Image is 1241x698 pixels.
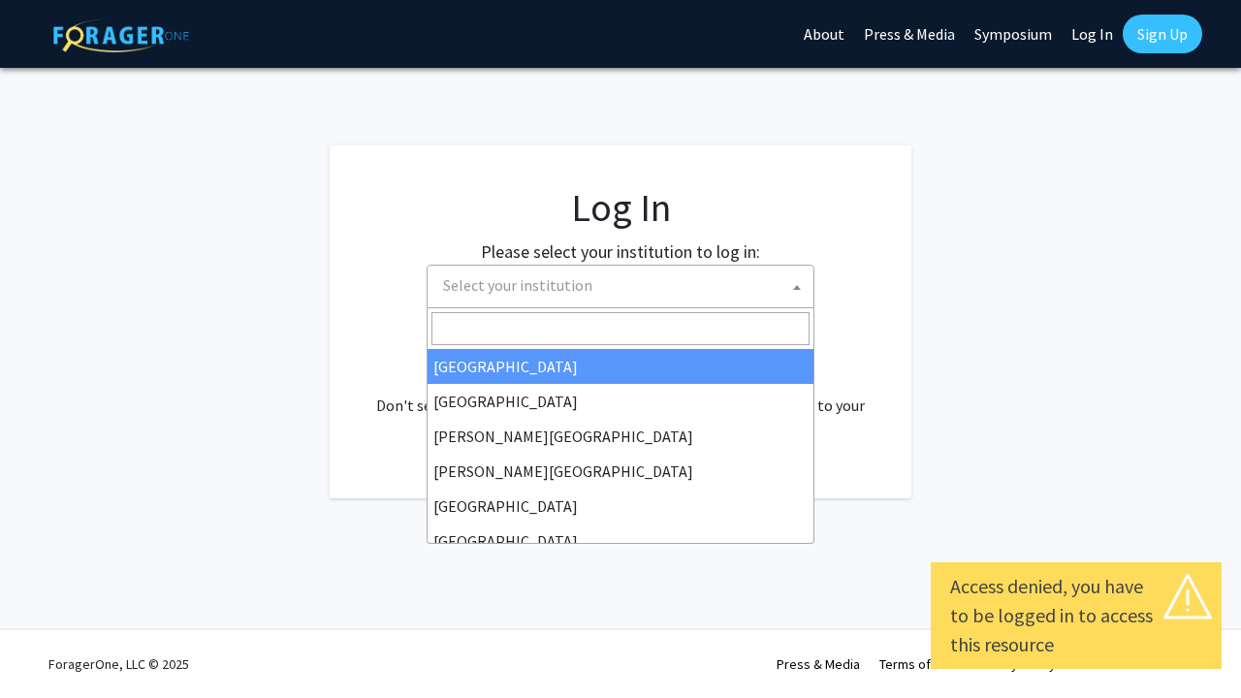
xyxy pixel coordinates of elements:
span: Select your institution [427,265,814,308]
li: [PERSON_NAME][GEOGRAPHIC_DATA] [428,454,813,489]
li: [PERSON_NAME][GEOGRAPHIC_DATA] [428,419,813,454]
div: No account? . Don't see your institution? about bringing ForagerOne to your institution. [368,347,873,440]
li: [GEOGRAPHIC_DATA] [428,489,813,523]
h1: Log In [368,184,873,231]
input: Search [431,312,810,345]
span: Select your institution [435,266,813,305]
li: [GEOGRAPHIC_DATA] [428,349,813,384]
div: ForagerOne, LLC © 2025 [48,630,189,698]
li: [GEOGRAPHIC_DATA] [428,384,813,419]
a: Terms of Use [879,655,956,673]
span: Select your institution [443,275,592,295]
label: Please select your institution to log in: [481,238,760,265]
div: Access denied, you have to be logged in to access this resource [950,572,1202,659]
a: Press & Media [777,655,860,673]
li: [GEOGRAPHIC_DATA] [428,523,813,558]
img: ForagerOne Logo [53,18,189,52]
a: Sign Up [1123,15,1202,53]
